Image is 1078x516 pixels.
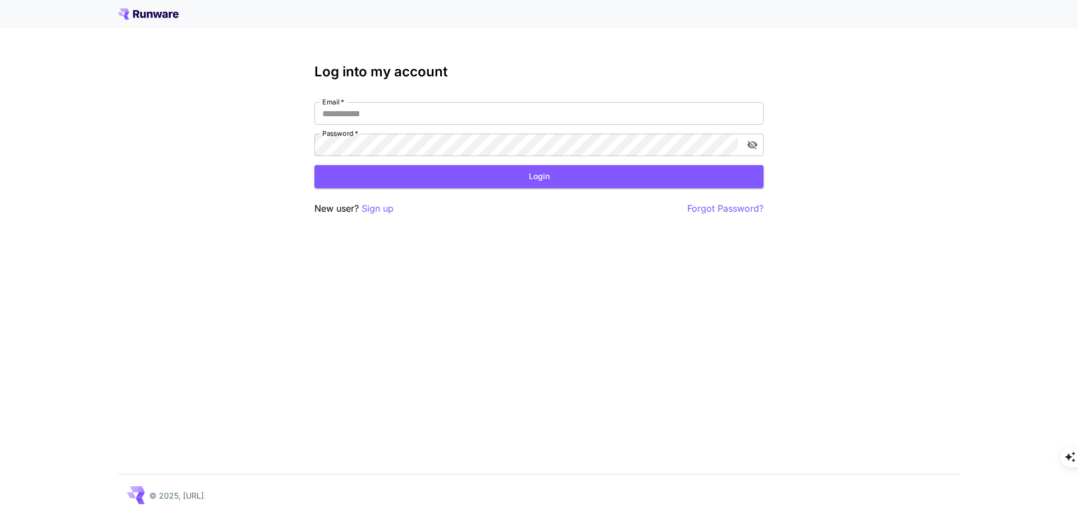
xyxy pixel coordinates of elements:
[314,165,764,188] button: Login
[322,129,358,138] label: Password
[149,490,204,501] p: © 2025, [URL]
[314,202,394,216] p: New user?
[742,135,762,155] button: toggle password visibility
[687,202,764,216] button: Forgot Password?
[322,97,344,107] label: Email
[362,202,394,216] button: Sign up
[314,64,764,80] h3: Log into my account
